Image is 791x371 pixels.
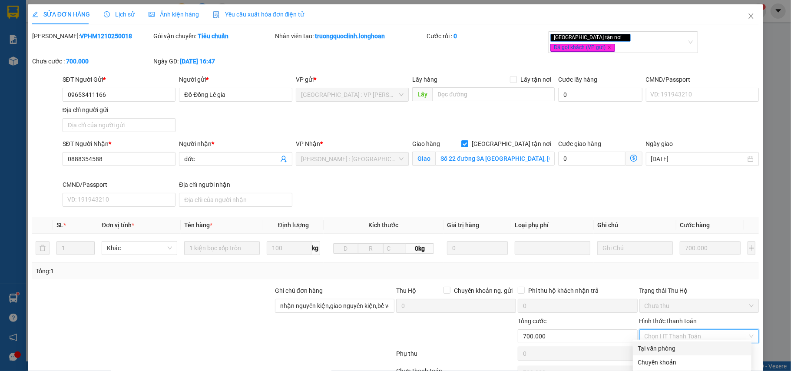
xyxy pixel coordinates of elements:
span: Lịch sử [104,11,135,18]
span: Chưa thu [645,299,754,312]
input: Ghi Chú [597,241,673,255]
input: Ghi chú đơn hàng [275,299,395,313]
label: Ghi chú đơn hàng [275,287,323,294]
div: Người gửi [179,75,292,84]
span: Ảnh kiện hàng [149,11,199,18]
input: C [383,243,406,254]
input: Dọc đường [432,87,555,101]
div: Người nhận [179,139,292,149]
span: CÔNG TY TNHH CHUYỂN PHÁT NHANH BẢO AN [76,30,159,45]
b: VPHM1210250018 [80,33,132,40]
span: Thu Hộ [396,287,416,294]
span: Đã gọi khách (VP gửi) [550,44,615,52]
div: Phụ thu [395,349,517,364]
span: clock-circle [104,11,110,17]
span: 0kg [406,243,434,254]
input: R [358,243,384,254]
span: Phí thu hộ khách nhận trả [525,286,602,295]
img: icon [213,11,220,18]
span: [GEOGRAPHIC_DATA] tận nơi [468,139,555,149]
span: Lấy hàng [412,76,437,83]
th: Ghi chú [594,217,676,234]
div: Cước rồi : [427,31,546,41]
b: truongquoclinh.longhoan [315,33,385,40]
span: Yêu cầu xuất hóa đơn điện tử [213,11,304,18]
span: close [623,35,627,40]
b: [DATE] 16:47 [180,58,215,65]
div: Trạng thái Thu Hộ [639,286,759,295]
span: Định lượng [278,222,309,229]
input: Cước lấy hàng [558,88,642,102]
span: [PHONE_NUMBER] [3,30,66,45]
span: Chuyển khoản ng. gửi [450,286,516,295]
span: user-add [280,156,287,162]
span: Cước hàng [680,222,710,229]
div: CMND/Passport [63,180,176,189]
span: Giao hàng [412,140,440,147]
span: Tổng cước [518,318,546,325]
label: Cước lấy hàng [558,76,597,83]
label: Cước giao hàng [558,140,601,147]
div: Chưa cước : [32,56,152,66]
span: Lấy tận nơi [517,75,555,84]
input: Giao tận nơi [435,152,555,166]
span: close [607,45,612,50]
span: close [748,13,755,20]
span: Hồ Chí Minh : Kho Quận 12 [301,152,404,166]
div: Địa chỉ người gửi [63,105,176,115]
input: Địa chỉ của người nhận [179,193,292,207]
span: Chọn HT Thanh Toán [645,330,754,343]
span: Lấy [412,87,432,101]
label: Ngày giao [646,140,673,147]
input: Địa chỉ của người gửi [63,118,176,132]
span: Giao [412,152,435,166]
div: SĐT Người Gửi [63,75,176,84]
b: 700.000 [66,58,89,65]
input: 0 [680,241,741,255]
div: Địa chỉ người nhận [179,180,292,189]
div: Gói vận chuyển: [153,31,273,41]
div: Ngày GD: [153,56,273,66]
span: Hà Nội : VP Hoàng Mai [301,88,404,101]
div: [PERSON_NAME]: [32,31,152,41]
button: Close [739,4,763,29]
button: plus [748,241,756,255]
span: kg [311,241,320,255]
span: Khác [107,242,172,255]
label: Hình thức thanh toán [639,318,697,325]
button: delete [36,241,50,255]
input: Ngày giao [651,154,746,164]
strong: CSKH: [24,30,46,37]
div: Tổng: 1 [36,266,306,276]
span: Đơn vị tính [102,222,134,229]
span: dollar-circle [630,155,637,162]
div: SĐT Người Nhận [63,139,176,149]
strong: PHIẾU DÁN LÊN HÀNG [58,4,172,16]
div: Chuyển khoản [638,358,746,367]
span: VP Nhận [296,140,320,147]
span: [GEOGRAPHIC_DATA] tận nơi [550,34,631,42]
b: Tiêu chuẩn [198,33,228,40]
span: Ngày in phiếu: 11:29 ngày [55,17,175,26]
span: Tên hàng [184,222,212,229]
input: Cước giao hàng [558,152,625,166]
b: 0 [453,33,457,40]
div: CMND/Passport [646,75,759,84]
div: Tại văn phòng [638,344,746,353]
span: Mã đơn: VPHM1510250014 [3,53,135,64]
span: Kích thước [368,222,398,229]
div: Nhân viên tạo: [275,31,425,41]
input: VD: Bàn, Ghế [184,241,260,255]
span: SL [56,222,63,229]
div: VP gửi [296,75,409,84]
th: Loại phụ phí [511,217,594,234]
span: Giá trị hàng [447,222,479,229]
span: picture [149,11,155,17]
input: 0 [447,241,508,255]
input: D [333,243,359,254]
span: edit [32,11,38,17]
span: SỬA ĐƠN HÀNG [32,11,90,18]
